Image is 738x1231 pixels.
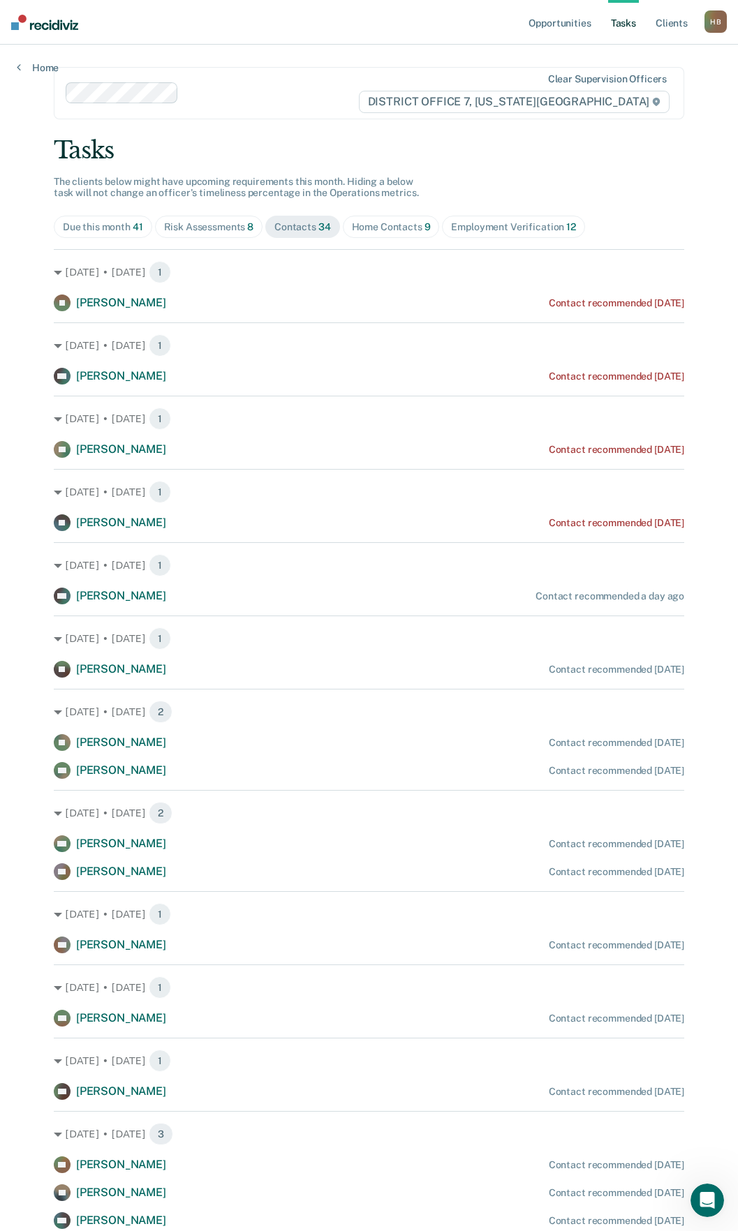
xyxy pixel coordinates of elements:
[54,481,684,503] div: [DATE] • [DATE] 1
[76,662,166,676] span: [PERSON_NAME]
[76,736,166,749] span: [PERSON_NAME]
[704,10,727,33] button: HB
[149,1050,171,1072] span: 1
[149,261,171,283] span: 1
[76,1214,166,1227] span: [PERSON_NAME]
[536,590,684,602] div: Contact recommended a day ago
[54,627,684,650] div: [DATE] • [DATE] 1
[76,589,166,602] span: [PERSON_NAME]
[54,701,684,723] div: [DATE] • [DATE] 2
[549,838,684,850] div: Contact recommended [DATE]
[17,61,59,74] a: Home
[149,903,171,925] span: 1
[149,627,171,650] span: 1
[352,221,431,233] div: Home Contacts
[549,1013,684,1024] div: Contact recommended [DATE]
[425,221,431,232] span: 9
[549,297,684,309] div: Contact recommended [DATE]
[149,334,171,357] span: 1
[704,10,727,33] div: H B
[548,73,667,85] div: Clear supervision officers
[549,765,684,777] div: Contact recommended [DATE]
[549,664,684,676] div: Contact recommended [DATE]
[54,334,684,357] div: [DATE] • [DATE] 1
[149,554,171,576] span: 1
[54,554,684,576] div: [DATE] • [DATE] 1
[149,976,171,999] span: 1
[549,371,684,382] div: Contact recommended [DATE]
[76,865,166,878] span: [PERSON_NAME]
[549,1159,684,1171] div: Contact recommended [DATE]
[76,1186,166,1199] span: [PERSON_NAME]
[691,1184,724,1217] iframe: Intercom live chat
[76,516,166,529] span: [PERSON_NAME]
[54,261,684,283] div: [DATE] • [DATE] 1
[76,1084,166,1098] span: [PERSON_NAME]
[149,802,172,824] span: 2
[133,221,143,232] span: 41
[549,1086,684,1098] div: Contact recommended [DATE]
[274,221,331,233] div: Contacts
[54,408,684,430] div: [DATE] • [DATE] 1
[164,221,254,233] div: Risk Assessments
[54,176,419,199] span: The clients below might have upcoming requirements this month. Hiding a below task will not chang...
[76,442,166,456] span: [PERSON_NAME]
[549,866,684,878] div: Contact recommended [DATE]
[549,939,684,951] div: Contact recommended [DATE]
[549,1215,684,1227] div: Contact recommended [DATE]
[566,221,576,232] span: 12
[76,938,166,951] span: [PERSON_NAME]
[76,837,166,850] span: [PERSON_NAME]
[54,976,684,999] div: [DATE] • [DATE] 1
[247,221,253,232] span: 8
[149,481,171,503] span: 1
[451,221,575,233] div: Employment Verification
[149,701,172,723] span: 2
[549,517,684,529] div: Contact recommended [DATE]
[318,221,331,232] span: 34
[63,221,143,233] div: Due this month
[359,91,670,113] span: DISTRICT OFFICE 7, [US_STATE][GEOGRAPHIC_DATA]
[549,444,684,456] div: Contact recommended [DATE]
[76,763,166,777] span: [PERSON_NAME]
[54,136,684,165] div: Tasks
[54,903,684,925] div: [DATE] • [DATE] 1
[76,296,166,309] span: [PERSON_NAME]
[54,1050,684,1072] div: [DATE] • [DATE] 1
[76,1011,166,1024] span: [PERSON_NAME]
[11,15,78,30] img: Recidiviz
[76,1158,166,1171] span: [PERSON_NAME]
[54,802,684,824] div: [DATE] • [DATE] 2
[76,369,166,382] span: [PERSON_NAME]
[549,1187,684,1199] div: Contact recommended [DATE]
[54,1123,684,1145] div: [DATE] • [DATE] 3
[149,1123,173,1145] span: 3
[149,408,171,430] span: 1
[549,737,684,749] div: Contact recommended [DATE]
